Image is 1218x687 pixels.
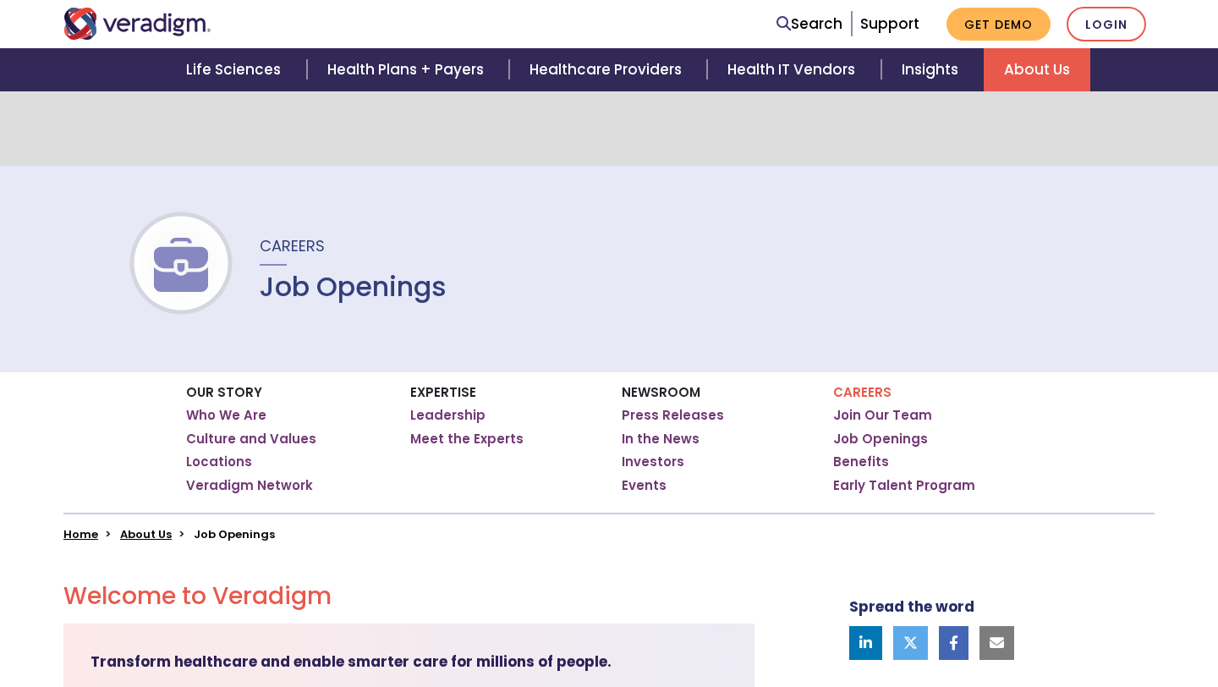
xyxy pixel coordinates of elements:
[186,407,266,424] a: Who We Are
[1067,7,1146,41] a: Login
[833,431,928,448] a: Job Openings
[63,8,211,40] img: Veradigm logo
[833,477,975,494] a: Early Talent Program
[307,48,509,91] a: Health Plans + Payers
[946,8,1051,41] a: Get Demo
[260,271,447,303] h1: Job Openings
[410,407,486,424] a: Leadership
[849,596,974,617] strong: Spread the word
[776,13,842,36] a: Search
[509,48,707,91] a: Healthcare Providers
[622,477,667,494] a: Events
[622,431,700,448] a: In the News
[186,477,313,494] a: Veradigm Network
[63,582,754,611] h2: Welcome to Veradigm
[91,651,612,672] strong: Transform healthcare and enable smarter care for millions of people.
[622,407,724,424] a: Press Releases
[186,431,316,448] a: Culture and Values
[881,48,984,91] a: Insights
[410,431,524,448] a: Meet the Experts
[833,453,889,470] a: Benefits
[707,48,881,91] a: Health IT Vendors
[833,407,932,424] a: Join Our Team
[120,526,172,542] a: About Us
[186,453,252,470] a: Locations
[860,14,919,34] a: Support
[63,526,98,542] a: Home
[984,48,1090,91] a: About Us
[260,235,325,256] span: Careers
[166,48,306,91] a: Life Sciences
[622,453,684,470] a: Investors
